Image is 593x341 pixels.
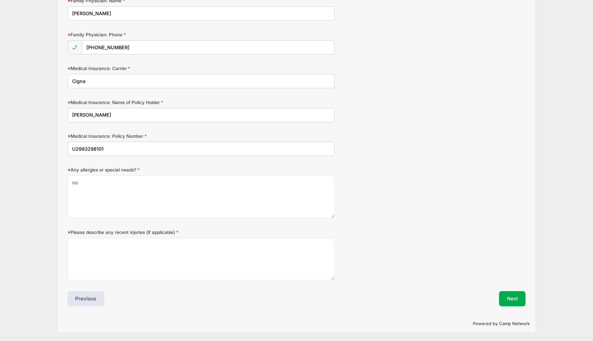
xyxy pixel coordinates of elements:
[68,133,220,139] label: Medical Insurance: Policy Number
[499,291,526,306] button: Next
[68,31,220,38] label: Family Physician: Phone
[68,99,220,106] label: Medical Insurance: Name of Policy Holder
[68,291,105,306] button: Previous
[63,321,530,327] p: Powered by Camp Network
[82,40,335,55] input: (xxx) xxx-xxxx
[68,167,220,173] label: Any allergies or special needs?
[68,65,220,72] label: Medical Insurance: Carrier
[68,229,220,236] label: Please describe any recent injuries (if applicable)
